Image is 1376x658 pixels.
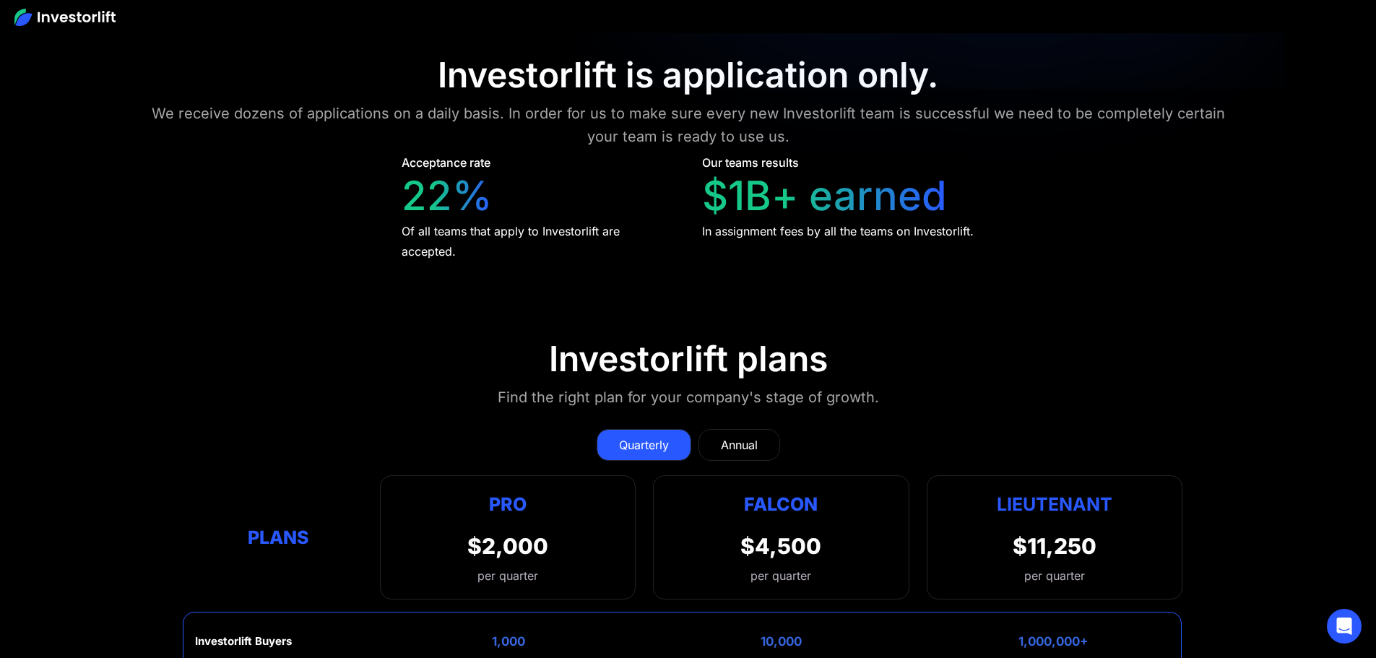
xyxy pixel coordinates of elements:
div: 10,000 [761,634,802,649]
div: per quarter [467,567,548,584]
div: Pro [467,490,548,519]
div: Falcon [744,490,818,519]
div: Annual [721,436,758,454]
div: We receive dozens of applications on a daily basis. In order for us to make sure every new Invest... [138,102,1239,148]
div: $4,500 [740,533,821,559]
div: Investorlift is application only. [438,54,938,96]
div: 22% [402,172,493,220]
div: Open Intercom Messenger [1327,609,1362,644]
div: 1,000 [492,634,525,649]
div: Our teams results [702,154,799,171]
div: Plans [194,523,363,551]
div: per quarter [750,567,811,584]
div: Quarterly [619,436,669,454]
div: $11,250 [1013,533,1096,559]
div: 1,000,000+ [1018,634,1089,649]
strong: Lieutenant [997,493,1112,515]
div: Find the right plan for your company's stage of growth. [498,386,879,409]
div: Of all teams that apply to Investorlift are accepted. [402,221,675,261]
div: per quarter [1024,567,1085,584]
div: $2,000 [467,533,548,559]
div: $1B+ earned [702,172,947,220]
div: Acceptance rate [402,154,490,171]
div: Investorlift Buyers [195,635,292,648]
div: Investorlift plans [549,338,828,380]
div: In assignment fees by all the teams on Investorlift. [702,221,974,241]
